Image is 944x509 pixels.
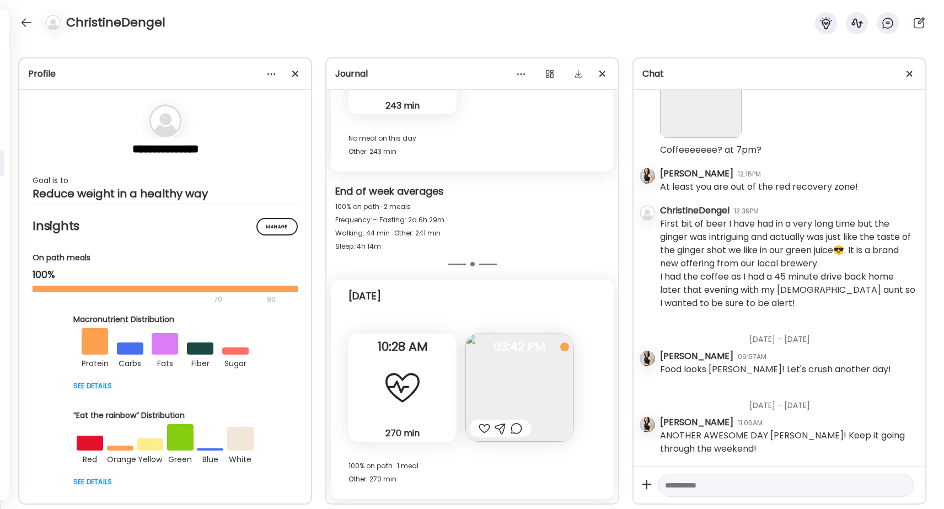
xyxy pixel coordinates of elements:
div: [PERSON_NAME] [660,167,733,180]
div: Journal [335,67,609,81]
div: End of week averages [335,185,609,200]
div: First bit of beer I have had in a very long time but the ginger was intriguing and actually was j... [660,217,916,310]
div: [PERSON_NAME] [660,350,733,363]
div: [DATE] [348,290,381,303]
span: 10:28 AM [348,342,457,352]
div: ANOTHER AWESOME DAY [PERSON_NAME]! Keep it going through the weekend! [660,429,916,456]
img: bg-avatar-default.svg [45,15,61,30]
img: images%2FnIuc6jdPc0TSU2YLwgiPYRrdqFm1%2FKeYbuHUrag6l8ijXG1t5%2FgeQ7mHg1hRpsAvCOHJDh_240 [465,334,573,442]
div: ChristineDengel [660,204,730,217]
div: orange [107,451,133,466]
div: 100% on path · 2 meals Frequency: · Fasting: 2d 6h 29m Walking: 44 min · Other: 241 min Sleep: 4h... [335,200,609,253]
div: Profile [28,67,302,81]
div: 243 min [353,100,452,111]
div: 90 [266,293,277,306]
img: avatars%2FK2Bu7Xo6AVSGXUm5XQ7fc9gyUPu1 [640,351,655,366]
div: At least you are out of the red recovery zone! [660,180,858,194]
div: Goal is to [33,174,298,187]
div: 270 min [353,427,452,439]
div: carbs [117,355,143,370]
div: 100% on path · 1 meal Other: 270 min [348,459,596,486]
h4: ChristineDengel [66,14,165,31]
div: protein [82,355,108,370]
img: avatars%2FK2Bu7Xo6AVSGXUm5XQ7fc9gyUPu1 [640,168,655,184]
div: [DATE] - [DATE] [660,320,916,350]
img: bg-avatar-default.svg [640,205,655,221]
div: Manage [256,218,298,235]
img: avatars%2FK2Bu7Xo6AVSGXUm5XQ7fc9gyUPu1 [640,417,655,432]
div: fiber [187,355,213,370]
img: bg-avatar-default.svg [149,104,182,137]
div: fats [152,355,178,370]
div: “Eat the rainbow” Distribution [73,410,258,421]
div: 12:15PM [738,169,761,179]
div: On path meals [33,252,298,264]
div: Reduce weight in a healthy way [33,187,298,200]
div: 11:06AM [738,418,763,428]
div: sugar [222,355,249,370]
div: blue [197,451,223,466]
img: images%2FnIuc6jdPc0TSU2YLwgiPYRrdqFm1%2FWfHunSR6sT936yV6TlMX%2FcPXYNNtUFFmalyVor5pe_240 [660,56,742,138]
div: Macronutrient Distribution [73,314,258,325]
span: – [372,215,377,224]
div: [DATE] - [DATE] [660,387,916,416]
div: yellow [137,451,163,466]
span: 03:42 PM [465,342,573,352]
div: Coffeeeeeee? at 7pm? [660,143,761,157]
div: green [167,451,194,466]
div: 09:57AM [738,352,766,362]
h2: Insights [33,218,298,234]
div: Chat [642,67,916,81]
div: [PERSON_NAME] [660,416,733,429]
div: 100% [33,268,298,281]
div: 70 [33,293,264,306]
div: red [77,451,103,466]
div: white [227,451,254,466]
div: Food looks [PERSON_NAME]! Let's crush another day! [660,363,891,376]
div: 12:39PM [734,206,759,216]
div: No meal on this day Other: 243 min [348,132,596,158]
